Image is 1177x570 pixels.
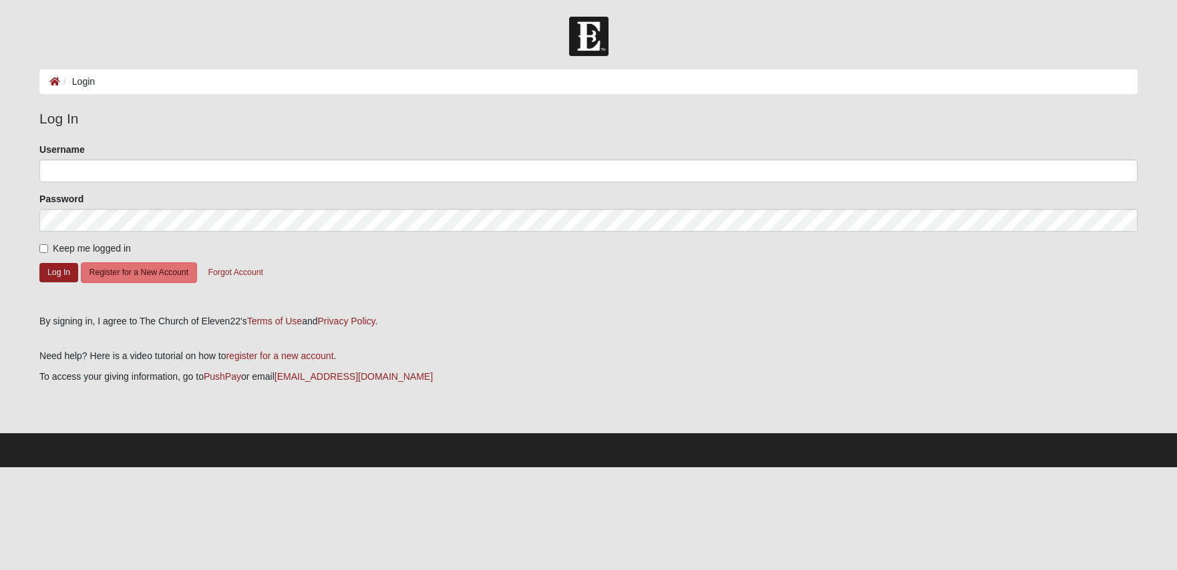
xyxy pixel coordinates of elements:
[200,262,272,283] button: Forgot Account
[317,316,375,326] a: Privacy Policy
[39,108,1138,129] legend: Log In
[275,371,433,382] a: [EMAIL_ADDRESS][DOMAIN_NAME]
[81,262,197,283] button: Register for a New Account
[39,143,85,156] label: Username
[60,75,95,89] li: Login
[53,243,131,254] span: Keep me logged in
[39,349,1138,363] p: Need help? Here is a video tutorial on how to .
[39,314,1138,328] div: By signing in, I agree to The Church of Eleven22's and .
[569,17,609,56] img: Church of Eleven22 Logo
[39,370,1138,384] p: To access your giving information, go to or email
[39,244,48,253] input: Keep me logged in
[39,263,78,282] button: Log In
[247,316,302,326] a: Terms of Use
[204,371,241,382] a: PushPay
[39,192,83,206] label: Password
[226,350,333,361] a: register for a new account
